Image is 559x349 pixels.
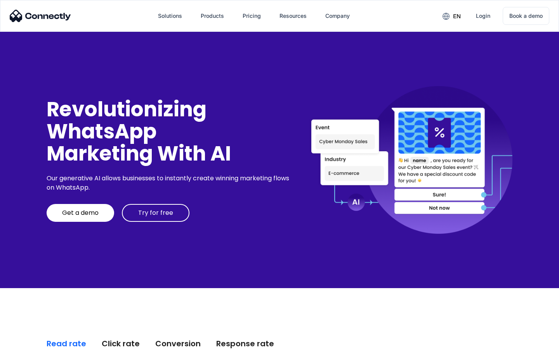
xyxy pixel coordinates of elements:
a: Book a demo [503,7,549,25]
ul: Language list [16,335,47,346]
div: Solutions [158,10,182,21]
div: Products [201,10,224,21]
div: Resources [279,10,307,21]
a: Login [470,7,497,25]
div: Revolutionizing WhatsApp Marketing With AI [47,98,292,165]
div: Login [476,10,490,21]
div: Response rate [216,338,274,349]
div: Get a demo [62,209,99,217]
div: en [453,11,461,22]
div: Read rate [47,338,86,349]
div: Company [325,10,350,21]
div: Conversion [155,338,201,349]
div: Pricing [243,10,261,21]
div: Click rate [102,338,140,349]
a: Try for free [122,204,189,222]
div: Our generative AI allows businesses to instantly create winning marketing flows on WhatsApp. [47,174,292,192]
a: Pricing [236,7,267,25]
a: Get a demo [47,204,114,222]
aside: Language selected: English [8,335,47,346]
img: Connectly Logo [10,10,71,22]
div: Try for free [138,209,173,217]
